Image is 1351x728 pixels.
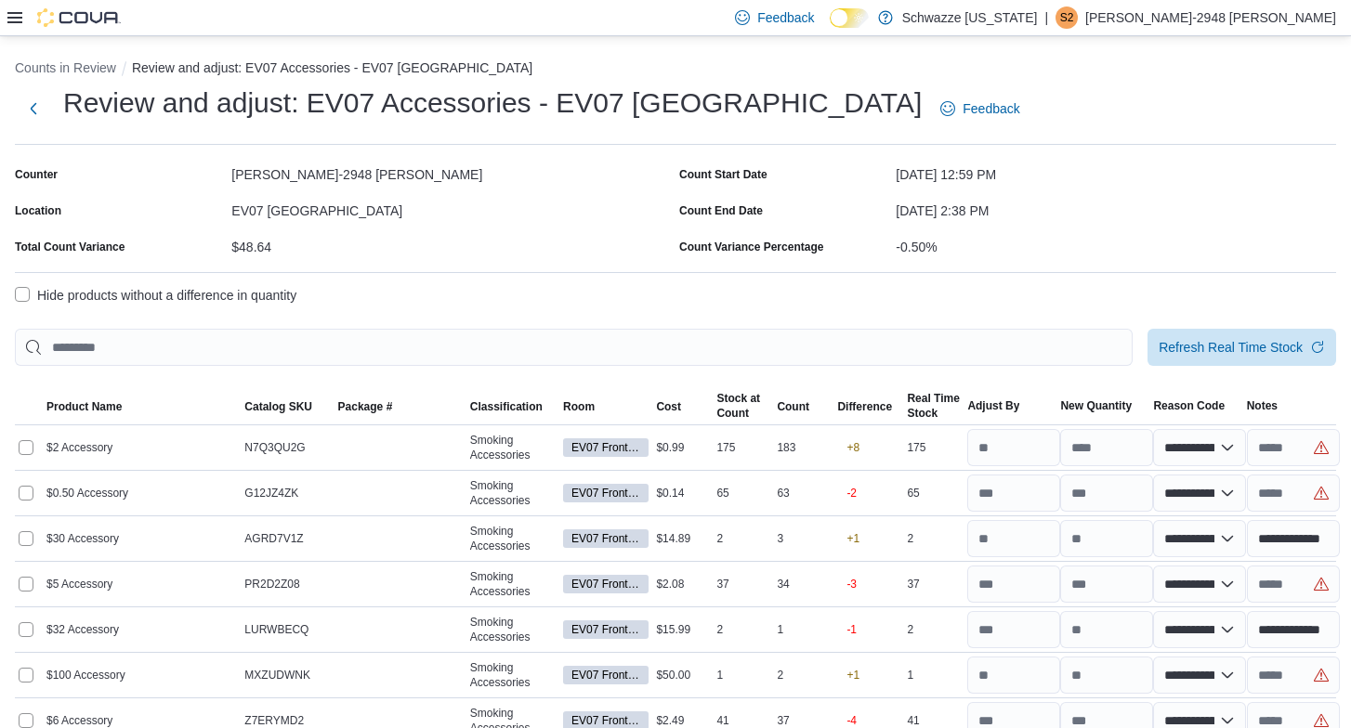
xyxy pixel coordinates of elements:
[244,622,308,637] span: LURWBECQ
[1247,398,1278,413] span: Notes
[846,486,857,500] p: -2
[903,573,964,595] div: 37
[244,713,304,728] span: Z7ERYMD2
[903,482,964,504] div: 65
[679,240,823,254] div: Count Variance Percentage
[46,577,112,591] span: $5 Accessory
[907,391,959,421] span: Real Time Stock
[716,406,760,421] div: Count
[903,527,964,550] div: 2
[466,565,559,603] div: Smoking Accessories
[777,399,809,414] span: Count
[679,167,767,182] label: Count Start Date
[1056,6,1078,29] div: Shane-2948 Morris
[716,391,760,406] div: Stock at
[15,167,58,182] label: Counter
[773,527,833,550] div: 3
[563,484,649,502] span: EV07 Front Room
[903,436,964,459] div: 175
[571,485,640,501] span: EV07 Front Room
[15,329,1133,366] input: This is a search bar. After typing your query, hit enter to filter the results lower in the page.
[773,436,833,459] div: 183
[846,577,857,591] p: -3
[896,232,1336,254] div: -0.50%
[846,713,857,728] p: -4
[46,531,119,546] span: $30 Accessory
[231,196,672,218] div: EV07 [GEOGRAPHIC_DATA]
[563,666,649,684] span: EV07 Front Room
[713,527,773,550] div: 2
[903,664,964,686] div: 1
[652,618,713,641] div: $15.99
[466,611,559,648] div: Smoking Accessories
[244,531,303,546] span: AGRD7V1Z
[466,656,559,694] div: Smoking Accessories
[15,60,116,75] button: Counts in Review
[846,531,859,546] p: +1
[652,573,713,595] div: $2.08
[563,529,649,548] span: EV07 Front Room
[241,396,334,418] button: Catalog SKU
[15,90,52,127] button: Next
[1060,398,1132,413] span: New Quantity
[563,438,649,457] span: EV07 Front Room
[571,667,640,683] span: EV07 Front Room
[903,618,964,641] div: 2
[15,284,296,306] label: Hide products without a difference in quantity
[716,391,760,421] span: Stock at Count
[1153,398,1225,413] span: Reason Code
[244,668,310,682] span: MXZUDWNK
[1148,329,1336,366] button: Refresh Real Time Stock
[15,58,1336,81] nav: An example of EuiBreadcrumbs
[896,196,1336,218] div: [DATE] 2:38 PM
[563,620,649,639] span: EV07 Front Room
[244,440,305,455] span: N7Q3QU2G
[46,713,112,728] span: $6 Accessory
[466,429,559,466] div: Smoking Accessories
[652,436,713,459] div: $0.99
[773,573,833,595] div: 34
[338,399,393,414] span: Package #
[967,398,1019,413] span: Adjust By
[652,664,713,686] div: $50.00
[837,399,892,414] div: Difference
[466,474,559,512] div: Smoking Accessories
[466,396,559,418] button: Classification
[244,486,298,500] span: G12JZ4ZK
[1159,338,1303,357] span: Refresh Real Time Stock
[833,396,903,418] button: Difference
[773,664,833,686] div: 2
[652,482,713,504] div: $0.14
[679,203,763,218] label: Count End Date
[1085,6,1336,29] p: [PERSON_NAME]-2948 [PERSON_NAME]
[846,668,859,682] p: +1
[652,396,713,418] button: Cost
[1060,6,1074,29] span: S2
[571,530,640,547] span: EV07 Front Room
[563,399,595,414] span: Room
[132,60,532,75] button: Review and adjust: EV07 Accessories - EV07 [GEOGRAPHIC_DATA]
[902,6,1038,29] p: Schwazze [US_STATE]
[846,440,859,455] p: +8
[773,618,833,641] div: 1
[713,387,773,424] button: Stock atCount
[46,622,119,637] span: $32 Accessory
[559,396,652,418] button: Room
[244,399,312,414] span: Catalog SKU
[571,439,640,456] span: EV07 Front Room
[830,8,869,28] input: Dark Mode
[470,399,543,414] span: Classification
[896,160,1336,182] div: [DATE] 12:59 PM
[933,90,1027,127] a: Feedback
[43,396,241,418] button: Product Name
[46,486,128,500] span: $0.50 Accessory
[46,399,122,414] span: Product Name
[846,622,857,637] p: -1
[713,573,773,595] div: 37
[334,396,466,418] button: Package #
[773,396,833,418] button: Count
[244,577,299,591] span: PR2D2Z08
[830,28,831,29] span: Dark Mode
[563,575,649,593] span: EV07 Front Room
